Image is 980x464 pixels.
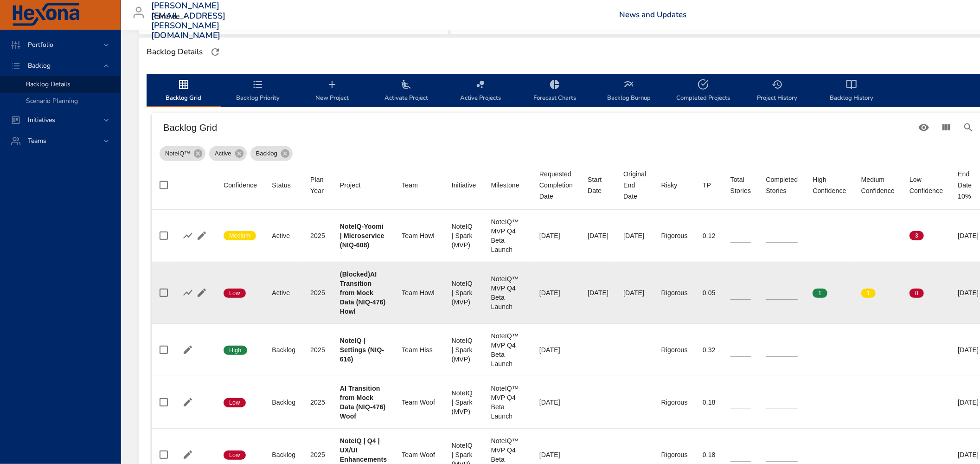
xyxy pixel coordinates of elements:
span: Risky [661,180,688,191]
span: New Project [301,79,364,103]
div: Active [272,288,295,297]
div: End Date 10% [958,168,979,202]
div: NoteIQ™ MVP Q4 Beta Launch [491,331,525,368]
span: Backlog Details [26,80,70,89]
div: Team Woof [402,398,436,407]
div: NoteIQ™ MVP Q4 Beta Launch [491,274,525,311]
button: Show Burnup [181,229,195,243]
button: Edit Project Details [181,395,195,409]
div: [DATE] [958,288,979,297]
span: 8 [910,289,924,297]
button: Edit Project Details [181,448,195,462]
span: Project History [746,79,809,103]
div: Sort [491,180,519,191]
div: Confidence [224,180,257,191]
span: Low [224,451,246,459]
span: 3 [910,232,924,240]
button: Show Burnup [181,286,195,300]
div: Sort [310,174,325,196]
span: Project [340,180,387,191]
button: Edit Project Details [195,286,209,300]
div: NoteIQ | Spark (MVP) [452,336,476,364]
div: Team Howl [402,288,436,297]
span: Backlog Burnup [597,79,660,103]
div: 0.12 [703,231,716,240]
div: [DATE] [539,345,573,354]
span: Portfolio [20,40,61,49]
span: Backlog History [820,79,883,103]
button: Edit Project Details [181,343,195,357]
div: 2025 [310,450,325,459]
div: Active [209,146,246,161]
span: Forecast Charts [523,79,586,103]
div: Sort [272,180,291,191]
div: Team Woof [402,450,436,459]
div: Sort [623,168,646,202]
div: [DATE] [958,345,979,354]
div: Rigorous [661,231,688,240]
div: Requested Completion Date [539,168,573,202]
div: Sort [224,180,257,191]
div: [DATE] [588,231,608,240]
div: Sort [910,174,943,196]
div: Milestone [491,180,519,191]
span: TP [703,180,716,191]
a: News and Updates [620,9,687,20]
span: Medium [224,232,256,240]
button: View Columns [935,116,957,139]
b: (Blocked)AI Transition from Mock Data (NIQ-476) Howl [340,271,386,315]
div: Start Date [588,174,608,196]
div: Team Howl [402,231,436,240]
div: Rigorous [661,345,688,354]
div: Initiative [452,180,476,191]
div: [DATE] [623,231,646,240]
span: Teams [20,136,54,145]
div: Medium Confidence [861,174,895,196]
div: Risky [661,180,678,191]
div: Plan Year [310,174,325,196]
div: NoteIQ™ MVP Q4 Beta Launch [491,384,525,421]
div: 2025 [310,398,325,407]
span: Status [272,180,295,191]
div: 0.05 [703,288,716,297]
span: Completed Projects [672,79,735,103]
span: Scenario Planning [26,97,78,105]
div: Low Confidence [910,174,943,196]
span: 0 [861,232,876,240]
div: Rigorous [661,288,688,297]
button: Search [957,116,980,139]
div: Backlog Details [144,45,205,59]
div: Active [272,231,295,240]
span: 1 [861,289,876,297]
div: Team Hiss [402,345,436,354]
div: Sort [340,180,361,191]
span: NoteIQ™ [160,149,196,158]
div: Sort [539,168,573,202]
div: [DATE] [958,398,979,407]
div: Sort [588,174,608,196]
div: [DATE] [539,231,573,240]
div: Sort [861,174,895,196]
h6: Backlog Grid [163,120,913,135]
img: Hexona [11,3,81,26]
h3: [PERSON_NAME][EMAIL_ADDRESS][PERSON_NAME][DOMAIN_NAME] [151,1,226,41]
div: Sort [730,174,751,196]
div: Sort [813,174,846,196]
div: 2025 [310,288,325,297]
div: Backlog [272,398,295,407]
span: Milestone [491,180,525,191]
div: Backlog [272,345,295,354]
div: Backlog [272,450,295,459]
div: Sort [766,174,798,196]
div: High Confidence [813,174,846,196]
div: [DATE] [623,288,646,297]
div: [DATE] [539,288,573,297]
div: Sort [661,180,678,191]
b: NoteIQ-Yoomi | Microservice (NIQ-608) [340,223,384,249]
span: Completed Stories [766,174,798,196]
